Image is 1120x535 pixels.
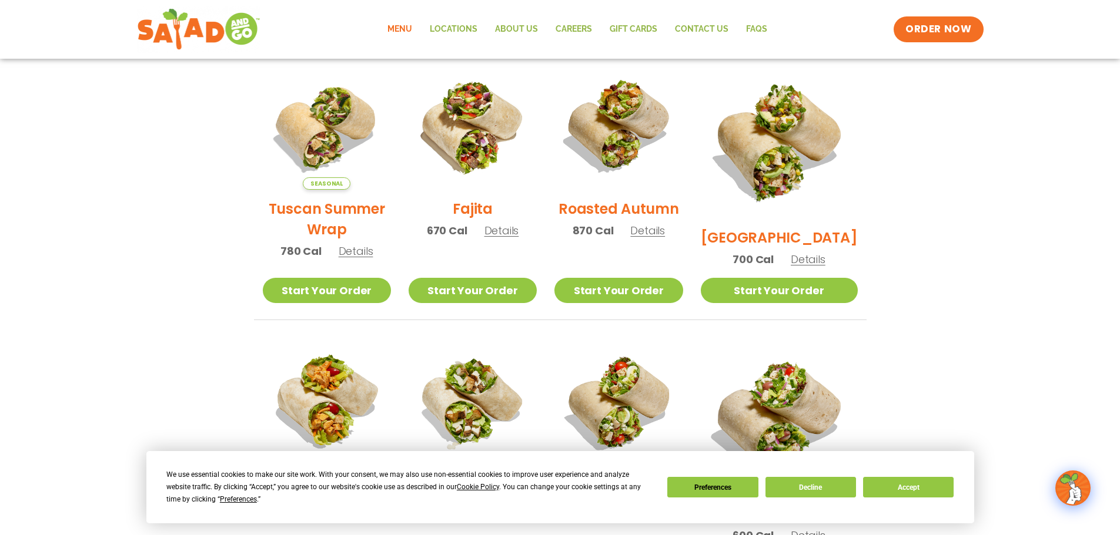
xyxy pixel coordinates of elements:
img: new-SAG-logo-768×292 [137,6,261,53]
img: Product photo for Cobb Wrap [554,338,683,466]
img: Product photo for Greek Wrap [701,338,858,494]
a: GIFT CARDS [601,16,666,43]
span: Seasonal [303,177,350,190]
nav: Menu [379,16,776,43]
img: Product photo for Tuscan Summer Wrap [263,62,391,190]
a: Careers [547,16,601,43]
button: Decline [765,477,856,497]
button: Preferences [667,477,758,497]
span: Details [630,223,665,238]
span: Details [484,223,519,238]
span: 670 Cal [427,223,467,238]
img: Product photo for Fajita Wrap [409,62,537,190]
a: FAQs [737,16,776,43]
span: ORDER NOW [905,22,971,36]
button: Accept [863,477,954,497]
span: 700 Cal [733,251,774,267]
img: Product photo for Roasted Autumn Wrap [554,62,683,190]
img: Product photo for Buffalo Chicken Wrap [263,338,391,466]
span: Preferences [220,495,257,503]
a: Start Your Order [554,278,683,303]
a: Start Your Order [701,278,858,303]
a: Menu [379,16,421,43]
span: Details [791,252,825,267]
span: 870 Cal [573,223,614,238]
img: Product photo for Caesar Wrap [409,338,537,466]
a: ORDER NOW [894,16,983,42]
a: Contact Us [666,16,737,43]
h2: [GEOGRAPHIC_DATA] [701,227,858,248]
a: Start Your Order [409,278,537,303]
a: Locations [421,16,486,43]
span: 780 Cal [280,243,322,259]
span: Cookie Policy [457,483,499,491]
h2: Fajita [453,198,493,219]
a: About Us [486,16,547,43]
div: We use essential cookies to make our site work. With your consent, we may also use non-essential ... [166,469,653,506]
div: Cookie Consent Prompt [146,451,974,523]
img: wpChatIcon [1057,472,1089,504]
h2: Roasted Autumn [559,198,679,219]
h2: Tuscan Summer Wrap [263,198,391,240]
span: Details [339,244,373,258]
img: Product photo for BBQ Ranch Wrap [701,62,858,218]
a: Start Your Order [263,278,391,303]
